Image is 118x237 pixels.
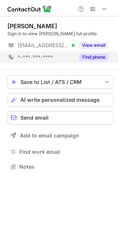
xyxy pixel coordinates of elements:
[19,163,111,170] span: Notes
[7,93,114,107] button: AI write personalized message
[7,147,114,157] button: Find work email
[7,162,114,172] button: Notes
[79,53,108,61] button: Reveal Button
[18,42,69,49] span: [EMAIL_ADDRESS][DOMAIN_NAME]
[7,30,114,37] div: Sign in to view [PERSON_NAME] full profile
[20,115,49,121] span: Send email
[20,79,101,85] div: Save to List / ATS / CRM
[7,111,114,124] button: Send email
[7,22,57,30] div: [PERSON_NAME]
[79,42,108,49] button: Reveal Button
[20,97,99,103] span: AI write personalized message
[7,129,114,142] button: Add to email campaign
[7,75,114,89] button: save-profile-one-click
[7,4,52,13] img: ContactOut v5.3.10
[19,149,111,155] span: Find work email
[20,133,79,139] span: Add to email campaign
